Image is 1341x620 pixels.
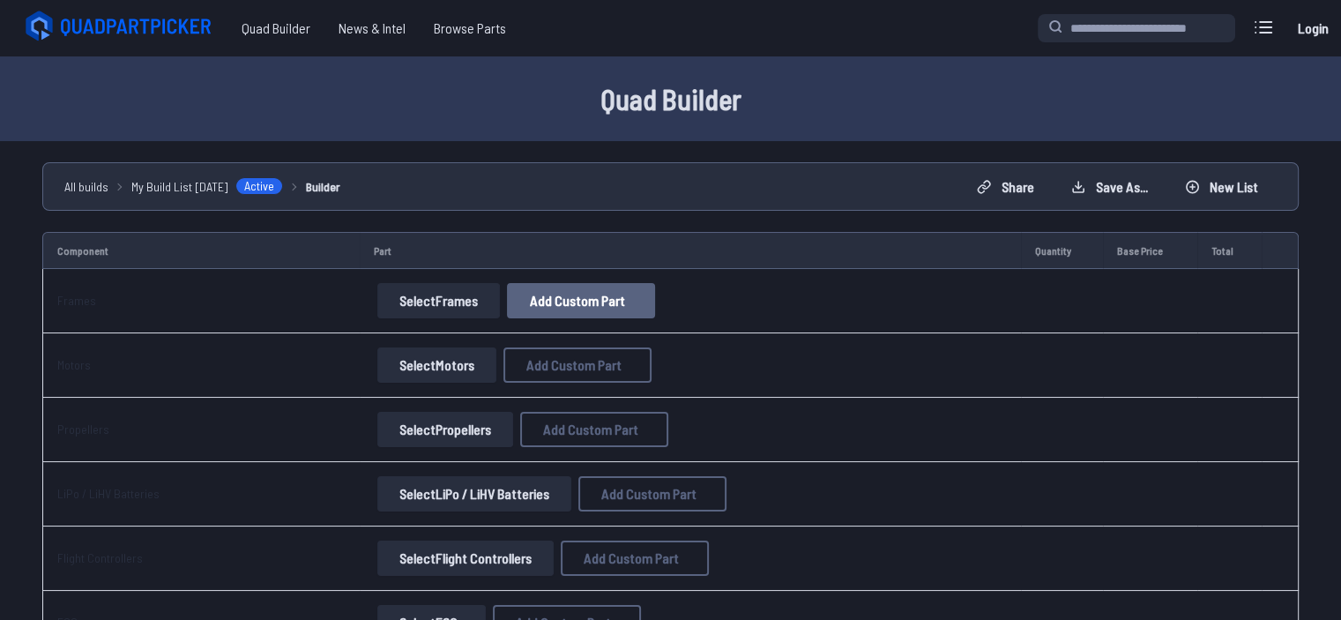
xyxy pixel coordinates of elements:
[360,232,1021,269] td: Part
[57,486,160,501] a: LiPo / LiHV Batteries
[227,11,324,46] a: Quad Builder
[374,283,503,318] a: SelectFrames
[377,541,554,576] button: SelectFlight Controllers
[584,551,679,565] span: Add Custom Part
[377,283,500,318] button: SelectFrames
[131,177,283,196] a: My Build List [DATE]Active
[507,283,655,318] button: Add Custom Part
[57,357,91,372] a: Motors
[526,358,622,372] span: Add Custom Part
[1103,232,1197,269] td: Base Price
[578,476,726,512] button: Add Custom Part
[42,232,360,269] td: Component
[1056,173,1163,201] button: Save as...
[57,422,109,437] a: Propellers
[374,412,517,447] a: SelectPropellers
[377,412,513,447] button: SelectPropellers
[377,476,571,512] button: SelectLiPo / LiHV Batteries
[1170,173,1273,201] button: New List
[374,476,575,512] a: SelectLiPo / LiHV Batteries
[530,294,625,308] span: Add Custom Part
[1292,11,1334,46] a: Login
[306,177,340,196] a: Builder
[377,347,496,383] button: SelectMotors
[107,78,1235,120] h1: Quad Builder
[235,177,283,195] span: Active
[1021,232,1103,269] td: Quantity
[561,541,709,576] button: Add Custom Part
[131,177,228,196] span: My Build List [DATE]
[520,412,668,447] button: Add Custom Part
[324,11,420,46] a: News & Intel
[420,11,520,46] a: Browse Parts
[374,541,557,576] a: SelectFlight Controllers
[64,177,108,196] a: All builds
[374,347,500,383] a: SelectMotors
[503,347,652,383] button: Add Custom Part
[57,293,96,308] a: Frames
[1197,232,1262,269] td: Total
[601,487,697,501] span: Add Custom Part
[57,550,143,565] a: Flight Controllers
[543,422,638,437] span: Add Custom Part
[962,173,1049,201] button: Share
